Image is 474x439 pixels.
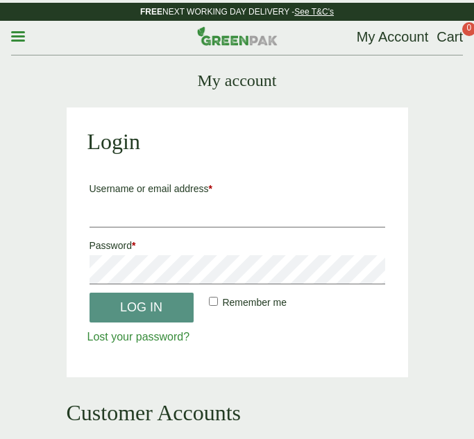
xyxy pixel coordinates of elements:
a: Lost your password? [87,331,190,343]
a: See T&C's [294,7,334,17]
h1: My account [198,71,277,91]
a: My Account [357,26,428,47]
input: Remember me [209,297,218,306]
h2: Customer Accounts [67,399,408,426]
span: Cart [437,29,463,44]
strong: FREE [140,7,162,17]
h2: Login [87,128,387,155]
span: My Account [357,29,428,44]
label: Password [90,236,385,255]
label: Username or email address [90,179,385,198]
button: Log in [90,293,194,322]
a: Cart 0 [437,26,463,47]
span: Remember me [222,297,287,308]
img: GreenPak Supplies [197,26,278,46]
